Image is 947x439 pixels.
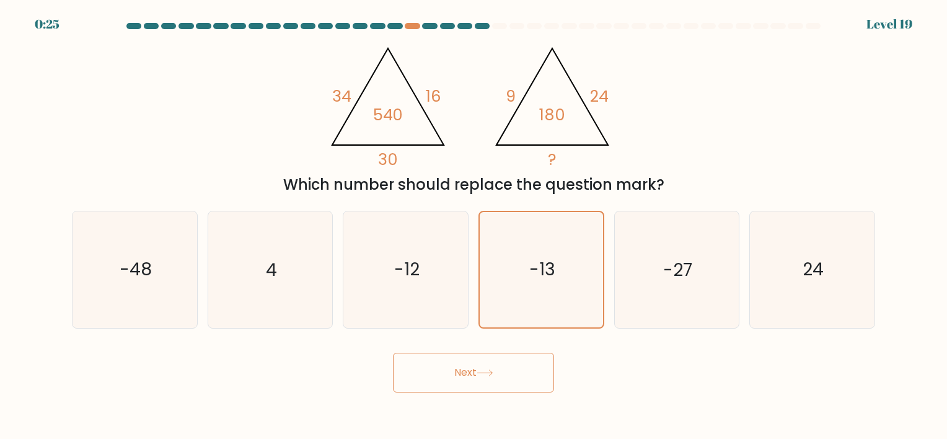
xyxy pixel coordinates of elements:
tspan: 30 [378,149,398,171]
tspan: 180 [539,104,565,126]
button: Next [393,353,554,392]
text: 24 [803,258,824,282]
div: Which number should replace the question mark? [79,174,868,196]
text: -48 [120,258,152,282]
text: -12 [394,258,420,282]
tspan: 16 [426,85,442,107]
div: 0:25 [35,15,59,33]
text: -13 [529,258,555,282]
div: Level 19 [866,15,912,33]
tspan: 34 [332,85,351,107]
tspan: 9 [506,85,516,107]
text: -27 [663,258,692,282]
tspan: ? [548,149,557,171]
tspan: 540 [372,104,403,126]
text: 4 [266,258,277,282]
tspan: 24 [591,85,609,107]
